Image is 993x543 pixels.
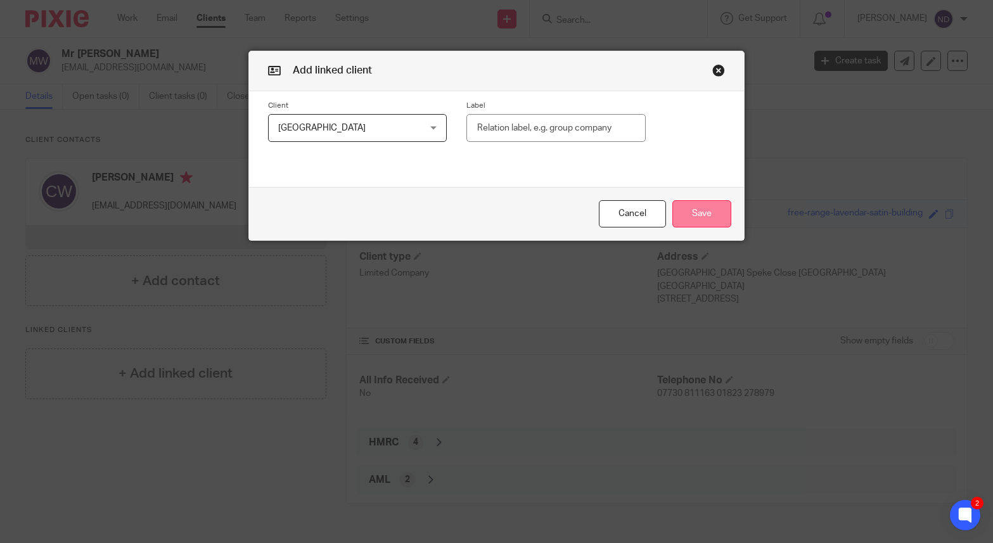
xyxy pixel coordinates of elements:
span: [GEOGRAPHIC_DATA] [278,124,366,132]
button: Save [672,200,731,227]
label: Label [466,101,645,111]
span: Add linked client [293,65,372,75]
label: Client [268,101,447,111]
button: Cancel [599,200,666,227]
div: 2 [971,497,983,509]
input: Relation label, e.g. group company [466,114,645,143]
